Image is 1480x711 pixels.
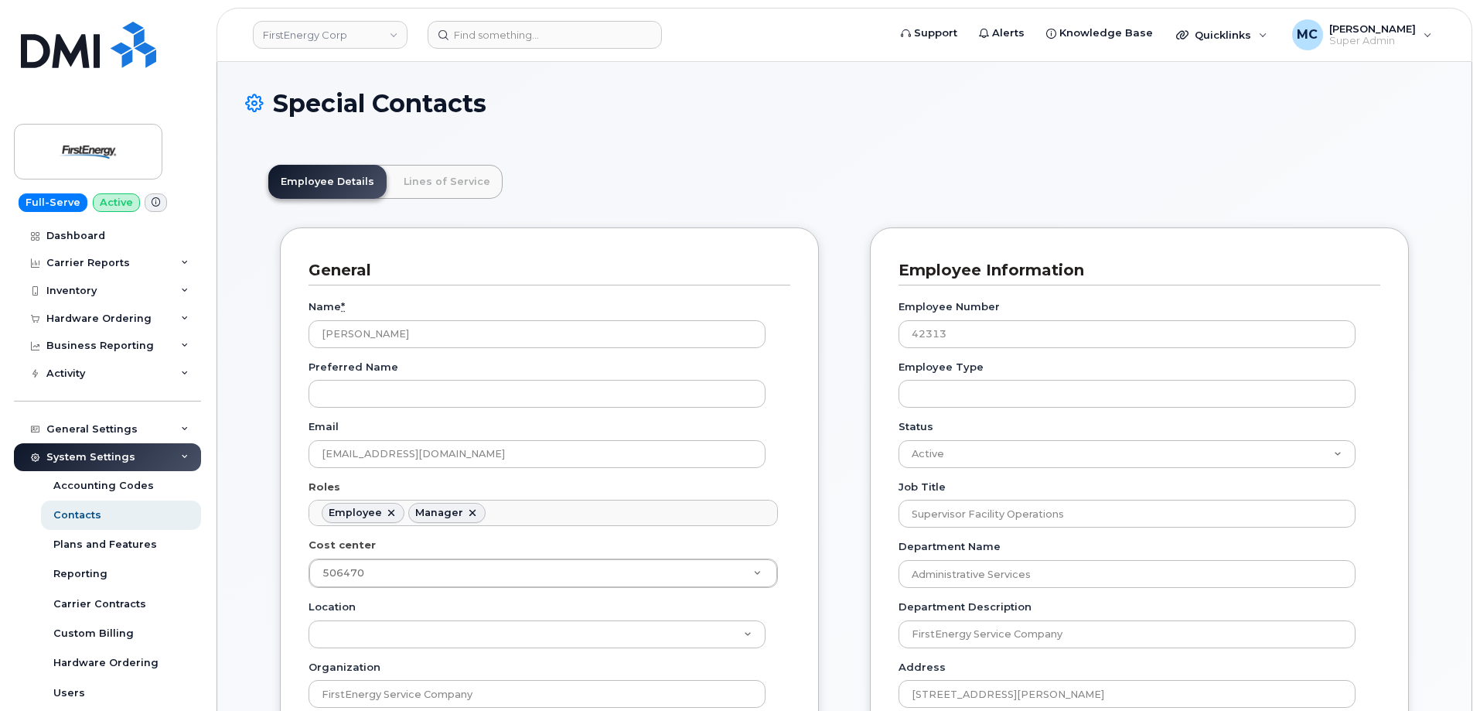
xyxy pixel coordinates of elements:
label: Department Description [899,600,1032,614]
h3: General [309,260,779,281]
a: Employee Details [268,165,387,199]
label: Job Title [899,480,946,494]
h1: Special Contacts [245,90,1444,117]
h3: Employee Information [899,260,1369,281]
a: Lines of Service [391,165,503,199]
abbr: required [341,300,345,313]
label: Organization [309,660,380,675]
span: 506470 [322,567,364,579]
label: Employee Type [899,360,984,374]
label: Employee Number [899,299,1000,314]
label: Name [309,299,345,314]
label: Email [309,419,339,434]
label: Preferred Name [309,360,398,374]
div: Manager [415,507,463,519]
label: Address [899,660,946,675]
label: Status [899,419,933,434]
label: Location [309,600,356,614]
label: Department Name [899,539,1001,554]
label: Roles [309,480,340,494]
label: Cost center [309,538,376,552]
a: 506470 [309,559,777,587]
div: Employee [329,507,382,519]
